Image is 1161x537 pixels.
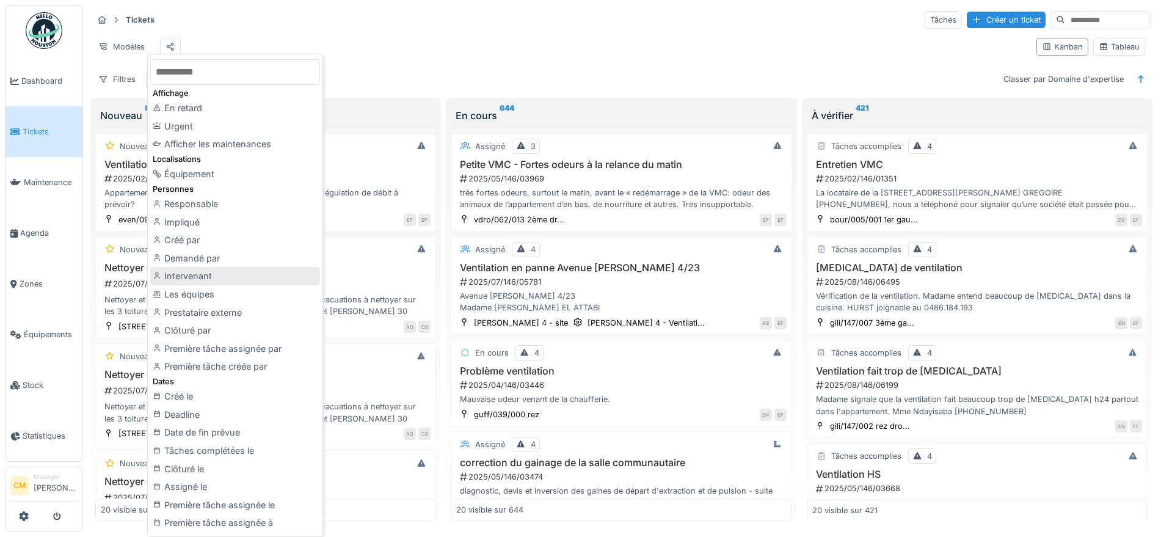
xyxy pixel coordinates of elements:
[456,262,786,274] h3: Ventilation en panne Avenue [PERSON_NAME] 4/23
[20,227,78,239] span: Agenda
[812,108,1143,123] div: À vérifier
[927,450,932,462] div: 4
[815,276,1142,288] div: 2025/08/146/06495
[150,387,320,406] div: Créé le
[24,177,78,188] span: Maintenance
[998,70,1129,88] div: Classer par Domaine d'expertise
[812,393,1142,417] div: Madame signale que la ventilation fait beaucoup trop de [MEDICAL_DATA] h24 partout dans l'apparte...
[831,347,901,359] div: Tâches accomplies
[1130,214,1142,226] div: EF
[101,401,431,424] div: Nettoyer et vider les chenaux en toiture, obstruction des évacuations à nettoyer sur les 3 toitur...
[588,317,705,329] div: [PERSON_NAME] 4 - Ventilati...
[150,165,320,183] div: Équipement
[812,290,1142,313] div: Vérification de la ventilation. Madame entend beaucoup de [MEDICAL_DATA] dans la cuisine. HURST j...
[23,430,78,442] span: Statistiques
[150,514,320,532] div: Première tâche assignée à
[10,477,29,495] li: CM
[150,406,320,424] div: Deadline
[150,423,320,442] div: Date de fin prévue
[459,471,786,483] div: 2025/05/146/03474
[118,214,208,225] div: even/092/031 9ème - ...
[23,379,78,391] span: Stock
[93,38,150,56] div: Modèles
[760,317,772,329] div: AB
[815,379,1142,391] div: 2025/08/146/06199
[812,262,1142,274] h3: [MEDICAL_DATA] de ventilation
[150,321,320,340] div: Clôturé par
[831,450,901,462] div: Tâches accomplies
[456,187,786,210] div: très fortes odeurs, surtout le matin, avant le « redémarrage » de la VMC: odeur des animaux de l’...
[456,159,786,170] h3: Petite VMC - Fortes odeurs à la relance du matin
[121,14,159,26] strong: Tickets
[815,483,1142,494] div: 2025/05/146/03668
[459,276,786,288] div: 2025/07/146/05781
[812,187,1142,210] div: La locataire de la [STREET_ADDRESS][PERSON_NAME] GREGOIRE [PHONE_NUMBER], nous a téléphoné pour s...
[456,365,786,377] h3: Problème ventilation
[150,195,320,213] div: Responsable
[23,126,78,137] span: Tickets
[967,12,1046,28] div: Créer un ticket
[1042,41,1083,53] div: Kanban
[531,141,536,152] div: 3
[150,376,320,387] div: Dates
[927,347,932,359] div: 4
[150,267,320,285] div: Intervenant
[120,351,153,362] div: Nouveau
[150,117,320,136] div: Urgent
[103,173,431,184] div: 2025/02/146/01989
[475,244,505,255] div: Assigné
[474,214,564,225] div: vdro/062/013 2ème dr...
[150,213,320,232] div: Impliqué
[856,108,868,123] sup: 421
[103,383,431,398] div: 2025/07/146/05066
[831,244,901,255] div: Tâches accomplies
[150,231,320,249] div: Créé par
[150,285,320,304] div: Les équipes
[418,428,431,440] div: CB
[774,317,787,329] div: EF
[925,11,962,29] div: Tâches
[150,357,320,376] div: Première tâche créée par
[812,504,878,516] div: 20 visible sur 421
[93,70,141,88] div: Filtres
[101,187,431,210] div: Appartement rénové, hotte avec conduit retirée. Vanne de régulation de débit à prévoir?
[1130,317,1142,329] div: EF
[404,214,416,226] div: EF
[120,244,153,255] div: Nouveau
[459,173,786,184] div: 2025/05/146/03969
[34,472,78,481] div: Manager
[150,340,320,358] div: Première tâche assignée par
[101,476,431,488] h3: Nettoyer et vider les chenaux en toiture
[150,183,320,195] div: Personnes
[927,244,932,255] div: 4
[1115,317,1127,329] div: EN
[830,214,918,225] div: bour/005/001 1er gau...
[812,159,1142,170] h3: Entretien VMC
[101,369,431,381] h3: Nettoyer et vider les chenaux en toiture
[1115,420,1127,433] div: FN
[1115,214,1127,226] div: CV
[1099,41,1140,53] div: Tableau
[150,442,320,460] div: Tâches complétées le
[100,108,431,123] div: Nouveau
[150,135,320,153] div: Afficher les maintenances
[101,159,431,170] h3: Ventilation trop forte
[20,278,78,290] span: Zones
[456,393,786,405] div: Mauvaise odeur venant de la chaufferie.
[927,141,932,152] div: 4
[456,108,787,123] div: En cours
[474,317,568,329] div: [PERSON_NAME] 4 - site
[815,173,1142,184] div: 2025/02/146/01351
[531,439,536,450] div: 4
[101,262,431,274] h3: Nettoyer et vider les chenaux en toiture
[1130,420,1142,433] div: EF
[830,317,914,329] div: gili/147/007 3ème ga...
[150,478,320,496] div: Assigné le
[21,75,78,87] span: Dashboard
[118,321,193,332] div: [STREET_ADDRESS]
[120,458,153,469] div: Nouveau
[118,428,193,439] div: [STREET_ADDRESS]
[418,321,431,333] div: CB
[418,214,431,226] div: EF
[150,460,320,478] div: Clôturé le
